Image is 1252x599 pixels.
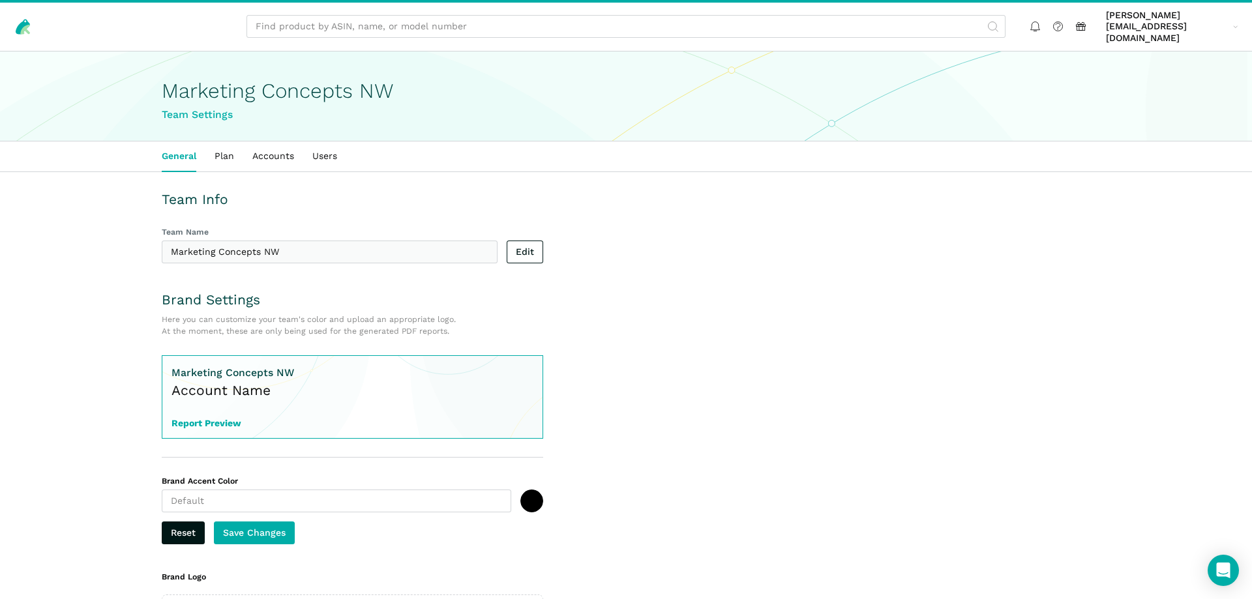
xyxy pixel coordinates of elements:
[162,190,543,209] h3: Team Info
[246,15,1006,38] input: Find product by ASIN, name, or model number
[1208,555,1239,586] div: Open Intercom Messenger
[303,141,346,171] a: Users
[162,489,511,512] input: Default
[171,381,294,400] div: Account Name
[162,314,501,338] p: Here you can customize your team's color and upload an appropriate logo. At the moment, these are...
[162,227,498,239] label: Team Name
[243,141,303,171] a: Accounts
[162,476,511,488] label: Brand Accent Color
[162,521,205,544] button: Reset
[171,418,294,430] div: Report Preview
[507,241,543,263] a: Edit
[162,291,543,309] h3: Brand Settings
[171,365,294,381] div: Marketing Concepts NW
[162,80,1090,102] h1: Marketing Concepts NW
[162,572,543,583] div: Brand Logo
[205,141,243,171] a: Plan
[153,141,205,171] a: General
[1106,10,1229,44] span: [PERSON_NAME][EMAIL_ADDRESS][DOMAIN_NAME]
[1101,7,1243,46] a: [PERSON_NAME][EMAIL_ADDRESS][DOMAIN_NAME]
[214,521,295,544] button: Save Changes
[162,107,1090,123] div: Team Settings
